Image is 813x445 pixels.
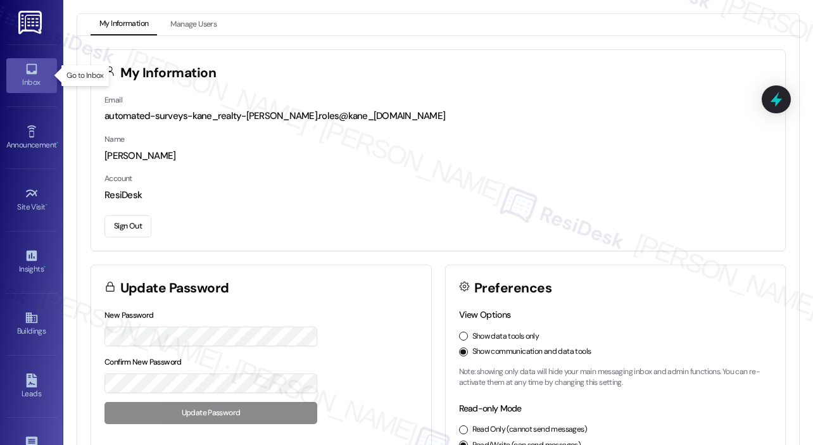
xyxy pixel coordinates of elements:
h3: My Information [120,66,217,80]
span: • [46,201,47,210]
div: ResiDesk [104,189,772,202]
a: Buildings [6,307,57,341]
label: Name [104,134,125,144]
button: My Information [91,14,157,35]
button: Manage Users [161,14,225,35]
h3: Update Password [120,282,229,295]
label: Show data tools only [472,331,539,342]
label: Read-only Mode [459,403,522,414]
label: Show communication and data tools [472,346,591,358]
div: [PERSON_NAME] [104,149,772,163]
span: • [44,263,46,272]
label: Confirm New Password [104,357,182,367]
a: Insights • [6,245,57,279]
button: Sign Out [104,215,151,237]
label: View Options [459,309,511,320]
span: • [56,139,58,147]
div: automated-surveys-kane_realty-[PERSON_NAME].roles@kane_[DOMAIN_NAME] [104,110,772,123]
a: Inbox [6,58,57,92]
a: Site Visit • [6,183,57,217]
label: Read Only (cannot send messages) [472,424,587,436]
p: Note: showing only data will hide your main messaging inbox and admin functions. You can re-activ... [459,367,772,389]
label: Email [104,95,122,105]
p: Go to Inbox [66,70,103,81]
a: Leads [6,370,57,404]
label: New Password [104,310,154,320]
img: ResiDesk Logo [18,11,44,34]
label: Account [104,173,132,184]
h3: Preferences [474,282,551,295]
